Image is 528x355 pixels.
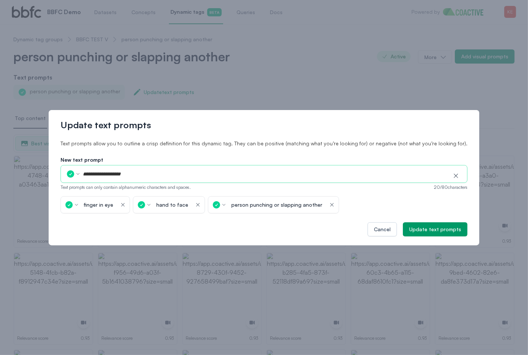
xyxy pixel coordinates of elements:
div: hand to face [156,201,188,209]
h2: Update text prompts [61,119,467,131]
span: Text prompts can only contain alphanumeric characters and spaces. [61,184,191,190]
button: person punching or slapping another [229,200,325,210]
span: 20 / 80 characters [434,184,467,190]
div: Update text prompts [409,226,461,233]
div: person punching or slapping another [231,201,322,209]
button: finger in eye [82,200,115,210]
button: hand to face [154,200,190,210]
button: Update text prompts [403,222,467,236]
label: New text prompt [61,156,467,164]
p: Text prompts allow you to outline a crisp definition for this dynamic tag. They can be positive (... [61,140,467,147]
div: finger in eye [84,201,113,209]
div: Cancel [374,226,391,233]
button: Cancel [368,222,397,236]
